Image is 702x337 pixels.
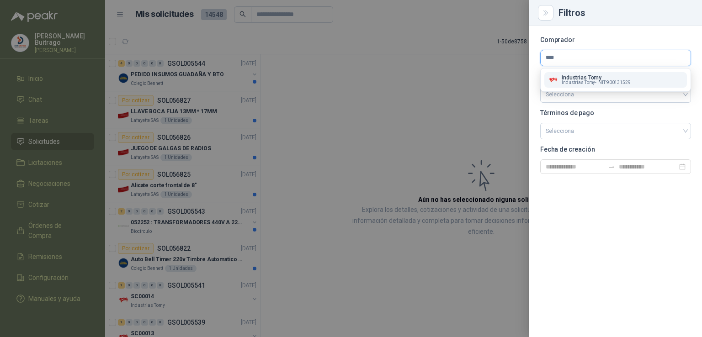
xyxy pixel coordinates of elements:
button: Close [540,7,551,18]
span: Industrias Tomy - [562,80,596,85]
p: Industrias Tomy [562,75,631,80]
img: Company Logo [548,75,558,85]
p: Comprador [540,37,691,42]
span: swap-right [608,163,615,170]
p: Fecha de creación [540,147,691,152]
span: NIT : 900131529 [598,80,631,85]
button: Company LogoIndustrias TomyIndustrias Tomy-NIT:900131529 [544,72,687,88]
div: Filtros [558,8,691,17]
p: Términos de pago [540,110,691,116]
span: to [608,163,615,170]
